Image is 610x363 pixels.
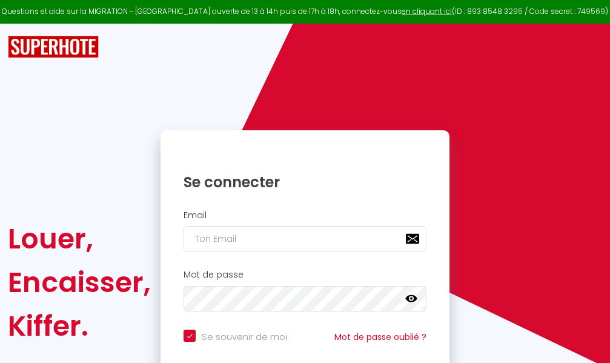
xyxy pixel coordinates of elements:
input: Ton Email [184,226,426,251]
div: Encaisser, [8,261,151,304]
a: en cliquant ici [402,6,452,16]
h2: Mot de passe [184,270,426,280]
h2: Email [184,210,426,221]
img: SuperHote logo [8,36,99,58]
div: Kiffer. [8,304,151,348]
h1: Se connecter [184,173,426,191]
a: Mot de passe oublié ? [334,331,426,343]
div: Louer, [8,217,151,261]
